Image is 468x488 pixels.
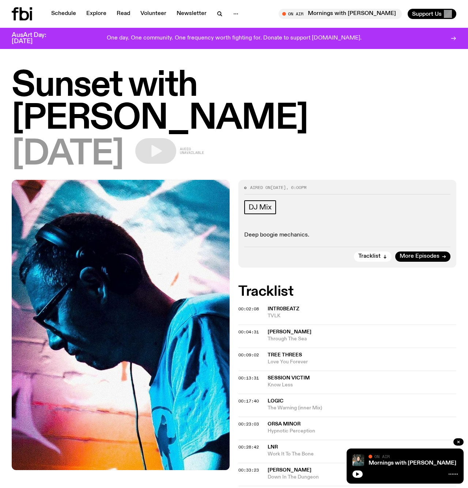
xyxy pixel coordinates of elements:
[369,460,456,466] a: Mornings with [PERSON_NAME]
[400,254,439,259] span: More Episodes
[268,398,283,404] span: Logic
[238,329,259,335] span: 00:04:31
[136,9,171,19] a: Volunteer
[238,444,259,450] span: 00:28:42
[358,254,381,259] span: Tracklist
[238,399,259,403] button: 00:17:40
[395,251,450,262] a: More Episodes
[268,428,456,435] span: Hypnotic Perception
[268,313,456,319] span: TVLK
[238,352,259,358] span: 00:09:02
[286,185,306,190] span: , 6:00pm
[244,232,450,239] p: Deep boogie mechanics.
[249,203,272,211] span: DJ Mix
[82,9,111,19] a: Explore
[354,251,392,262] button: Tracklist
[172,9,211,19] a: Newsletter
[271,185,286,190] span: [DATE]
[238,375,259,381] span: 00:13:31
[238,285,456,298] h2: Tracklist
[268,474,456,481] span: Down In The Dungeon
[279,9,402,19] button: On AirMornings with [PERSON_NAME]
[238,421,259,427] span: 00:23:03
[238,376,259,380] button: 00:13:31
[412,11,442,17] span: Support Us
[238,353,259,357] button: 00:09:02
[238,398,259,404] span: 00:17:40
[244,200,276,214] a: DJ Mix
[268,468,312,473] span: [PERSON_NAME]
[268,382,456,389] span: Know Less
[107,35,362,42] p: One day. One community. One frequency worth fighting for. Donate to support [DOMAIN_NAME].
[268,445,278,450] span: LNR
[268,359,456,366] span: Love You Forever
[268,405,456,412] span: The Warning (inner Mix)
[47,9,80,19] a: Schedule
[12,69,456,135] h1: Sunset with [PERSON_NAME]
[238,422,259,426] button: 00:23:03
[12,180,230,470] img: Simon Caldwell stands side on, looking downwards. He has headphones on. Behind him is a brightly ...
[374,454,390,459] span: On Air
[180,147,204,155] span: Audio unavailable
[238,330,259,334] button: 00:04:31
[268,306,299,311] span: intr0beatz
[12,32,58,45] h3: AusArt Day: [DATE]
[238,468,259,472] button: 00:33:23
[268,329,312,334] span: [PERSON_NAME]
[112,9,135,19] a: Read
[268,336,456,343] span: Through The Sea
[408,9,456,19] button: Support Us
[238,445,259,449] button: 00:28:42
[12,138,124,171] span: [DATE]
[352,454,364,466] img: Radio presenter Ben Hansen sits in front of a wall of photos and an fbi radio sign. Film photo. B...
[238,306,259,312] span: 00:02:08
[268,421,301,427] span: Orsa Minor
[268,352,302,358] span: Tree Threes
[268,451,456,458] span: Work It To The Bone
[238,307,259,311] button: 00:02:08
[268,375,310,381] span: Session Victim
[238,467,259,473] span: 00:33:23
[250,185,271,190] span: Aired on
